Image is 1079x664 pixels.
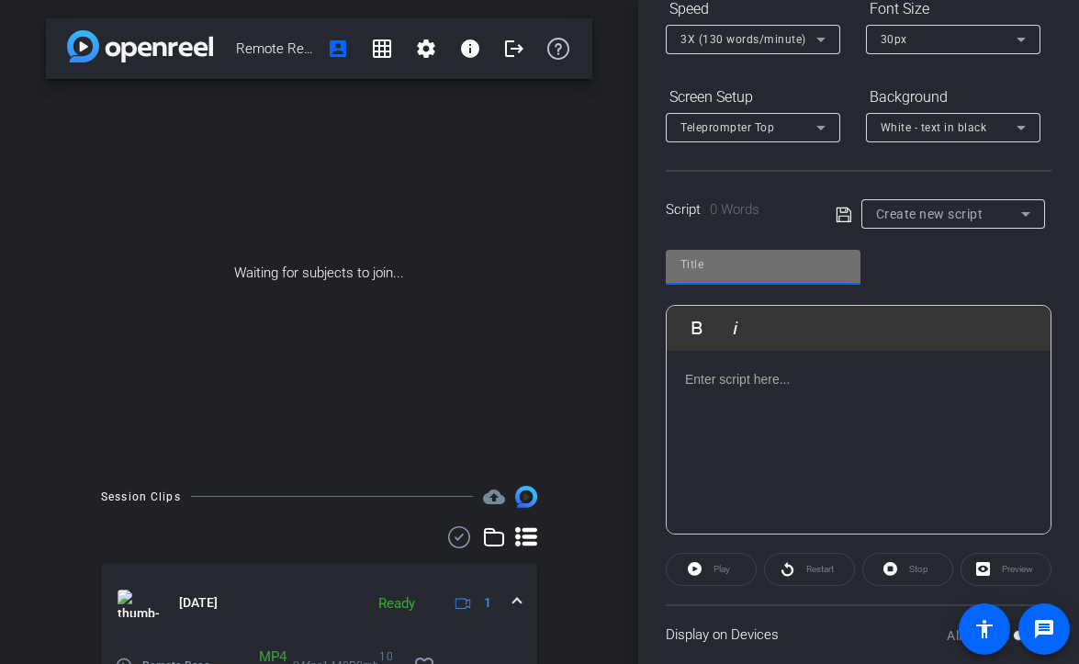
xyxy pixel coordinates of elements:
div: Ready [369,593,424,614]
span: Teleprompter Top [680,121,774,134]
div: Waiting for subjects to join... [46,79,592,467]
mat-icon: message [1033,618,1055,640]
img: thumb-nail [118,590,159,617]
span: White - text in black [881,121,987,134]
mat-icon: info [459,38,481,60]
div: Background [866,82,1040,113]
span: [DATE] [179,593,218,613]
mat-icon: settings [415,38,437,60]
div: Display on Devices [666,604,1051,664]
img: app-logo [67,30,213,62]
div: Script [666,199,810,220]
mat-icon: logout [503,38,525,60]
button: Bold (⌘B) [680,309,714,346]
span: 3X (130 words/minute) [680,33,806,46]
div: Screen Setup [666,82,840,113]
input: Title [680,253,846,276]
div: Session Clips [101,488,181,506]
mat-icon: accessibility [973,618,995,640]
span: Remote Recording [236,30,316,67]
span: 30px [881,33,907,46]
span: 0 Words [710,201,759,218]
button: Italic (⌘I) [718,309,753,346]
label: All Devices [947,626,1013,645]
img: Session clips [515,486,537,508]
mat-icon: grid_on [371,38,393,60]
span: Destinations for your clips [483,486,505,508]
mat-expansion-panel-header: thumb-nail[DATE]Ready1 [101,563,537,644]
mat-icon: account_box [327,38,349,60]
span: Create new script [876,207,983,221]
span: 1 [484,593,491,613]
mat-icon: cloud_upload [483,486,505,508]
